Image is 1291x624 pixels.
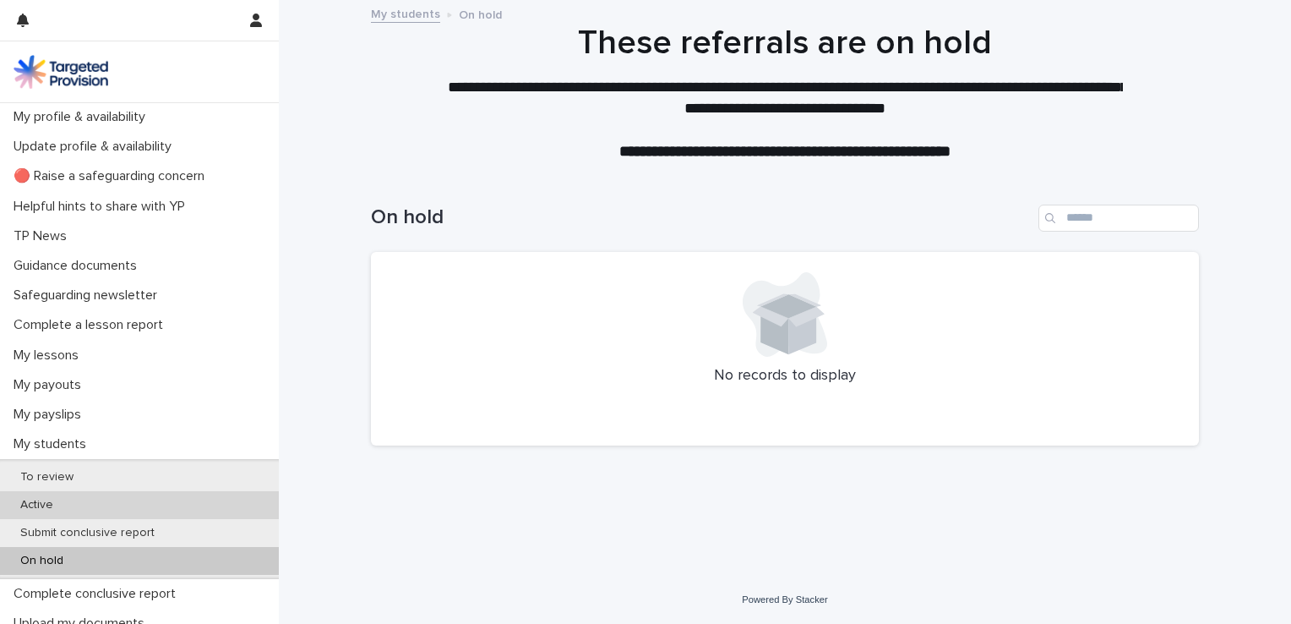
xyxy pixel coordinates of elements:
input: Search [1038,205,1199,232]
p: No records to display [391,367,1179,386]
p: My lessons [7,348,92,364]
p: Update profile & availability [7,139,185,155]
p: Active [7,498,67,512]
img: M5nRWzHhSzIhMunXDL62 [14,55,108,89]
p: My students [7,436,100,452]
a: Powered By Stacker [742,594,827,605]
p: 🔴 Raise a safeguarding concern [7,168,218,184]
p: TP News [7,228,80,244]
p: Submit conclusive report [7,526,168,540]
p: My profile & availability [7,109,159,125]
p: My payslips [7,407,95,423]
p: Complete a lesson report [7,317,177,333]
p: My payouts [7,377,95,393]
p: On hold [7,554,77,568]
p: Guidance documents [7,258,150,274]
p: Helpful hints to share with YP [7,199,199,215]
p: Safeguarding newsletter [7,287,171,304]
p: To review [7,470,87,484]
h1: On hold [371,205,1032,230]
h1: These referrals are on hold [371,23,1199,63]
p: On hold [459,4,502,23]
a: My students [371,3,440,23]
p: Complete conclusive report [7,586,189,602]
